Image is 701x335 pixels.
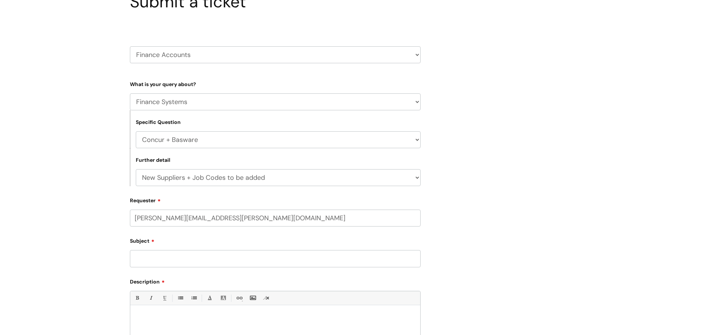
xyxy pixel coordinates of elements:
label: Requester [130,195,421,204]
a: Bold (Ctrl-B) [132,293,142,303]
a: Remove formatting (Ctrl-\) [262,293,271,303]
a: Italic (Ctrl-I) [146,293,155,303]
a: Back Color [219,293,228,303]
label: Description [130,276,421,285]
label: Subject [130,235,421,244]
a: Insert Image... [248,293,257,303]
a: Link [234,293,244,303]
label: Further detail [136,157,170,163]
input: Email [130,210,421,227]
a: Underline(Ctrl-U) [160,293,169,303]
label: Specific Question [136,119,181,125]
a: 1. Ordered List (Ctrl-Shift-8) [189,293,198,303]
a: Font Color [205,293,214,303]
label: What is your query about? [130,80,421,88]
a: • Unordered List (Ctrl-Shift-7) [176,293,185,303]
